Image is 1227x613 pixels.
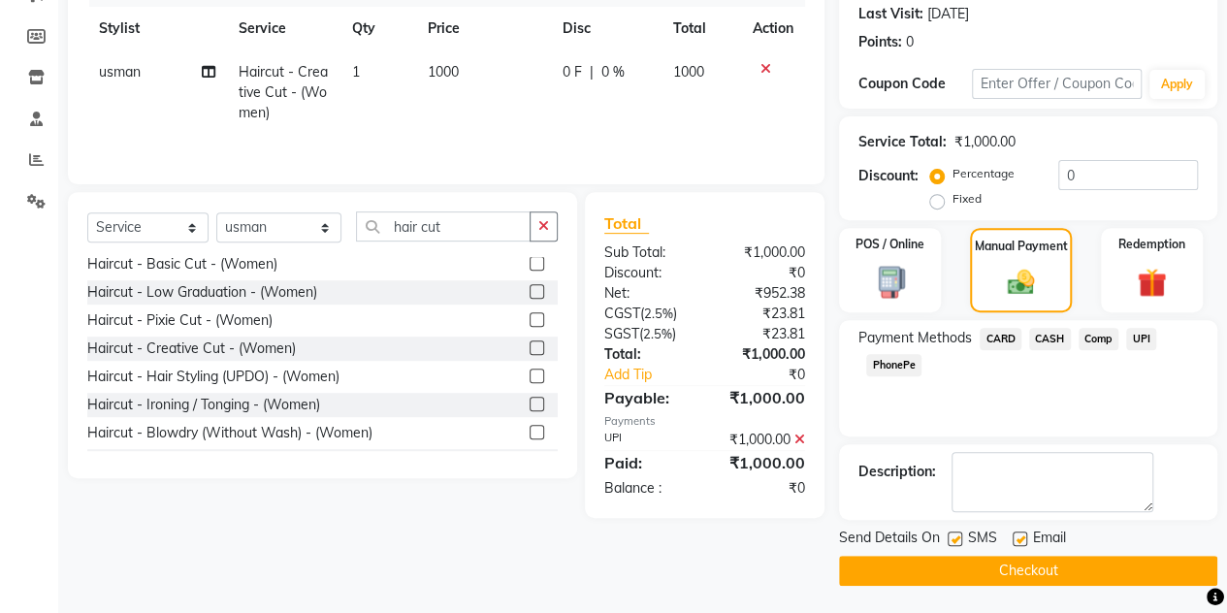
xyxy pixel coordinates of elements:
[1033,528,1066,552] span: Email
[858,74,972,94] div: Coupon Code
[704,304,820,324] div: ₹23.81
[227,7,340,50] th: Service
[704,451,820,474] div: ₹1,000.00
[704,242,820,263] div: ₹1,000.00
[858,4,923,24] div: Last Visit:
[590,478,705,499] div: Balance :
[724,365,820,385] div: ₹0
[1029,328,1071,350] span: CASH
[858,166,919,186] div: Discount:
[590,242,705,263] div: Sub Total:
[87,367,339,387] div: Haircut - Hair Styling (UPDO) - (Women)
[590,283,705,304] div: Net:
[704,430,820,450] div: ₹1,000.00
[87,254,277,274] div: Haircut - Basic Cut - (Women)
[590,386,705,409] div: Payable:
[704,344,820,365] div: ₹1,000.00
[704,478,820,499] div: ₹0
[858,462,936,482] div: Description:
[590,304,705,324] div: ( )
[356,211,531,242] input: Search or Scan
[604,325,639,342] span: SGST
[975,238,1068,255] label: Manual Payment
[858,32,902,52] div: Points:
[866,354,921,376] span: PhonePe
[1118,236,1185,253] label: Redemption
[839,556,1217,586] button: Checkout
[972,69,1142,99] input: Enter Offer / Coupon Code
[563,62,582,82] span: 0 F
[239,63,328,121] span: Haircut - Creative Cut - (Women)
[662,7,741,50] th: Total
[87,395,320,415] div: Haircut - Ironing / Tonging - (Women)
[1126,328,1156,350] span: UPI
[604,213,649,234] span: Total
[590,451,705,474] div: Paid:
[87,339,296,359] div: Haircut - Creative Cut - (Women)
[87,310,273,331] div: Haircut - Pixie Cut - (Women)
[927,4,969,24] div: [DATE]
[954,132,1016,152] div: ₹1,000.00
[643,326,672,341] span: 2.5%
[968,528,997,552] span: SMS
[1128,265,1176,301] img: _gift.svg
[704,324,820,344] div: ₹23.81
[604,305,640,322] span: CGST
[866,265,914,300] img: _pos-terminal.svg
[590,324,705,344] div: ( )
[644,306,673,321] span: 2.5%
[87,423,372,443] div: Haircut - Blowdry (Without Wash) - (Women)
[590,344,705,365] div: Total:
[590,62,594,82] span: |
[999,267,1044,298] img: _cash.svg
[590,430,705,450] div: UPI
[704,386,820,409] div: ₹1,000.00
[601,62,625,82] span: 0 %
[604,413,805,430] div: Payments
[980,328,1021,350] span: CARD
[673,63,704,81] span: 1000
[428,63,459,81] span: 1000
[551,7,662,50] th: Disc
[856,236,924,253] label: POS / Online
[906,32,914,52] div: 0
[590,263,705,283] div: Discount:
[704,283,820,304] div: ₹952.38
[590,365,724,385] a: Add Tip
[99,63,141,81] span: usman
[87,282,317,303] div: Haircut - Low Graduation - (Women)
[858,328,972,348] span: Payment Methods
[953,190,982,208] label: Fixed
[340,7,416,50] th: Qty
[1079,328,1119,350] span: Comp
[87,7,227,50] th: Stylist
[416,7,551,50] th: Price
[1149,70,1205,99] button: Apply
[858,132,947,152] div: Service Total:
[953,165,1015,182] label: Percentage
[704,263,820,283] div: ₹0
[741,7,805,50] th: Action
[352,63,360,81] span: 1
[839,528,940,552] span: Send Details On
